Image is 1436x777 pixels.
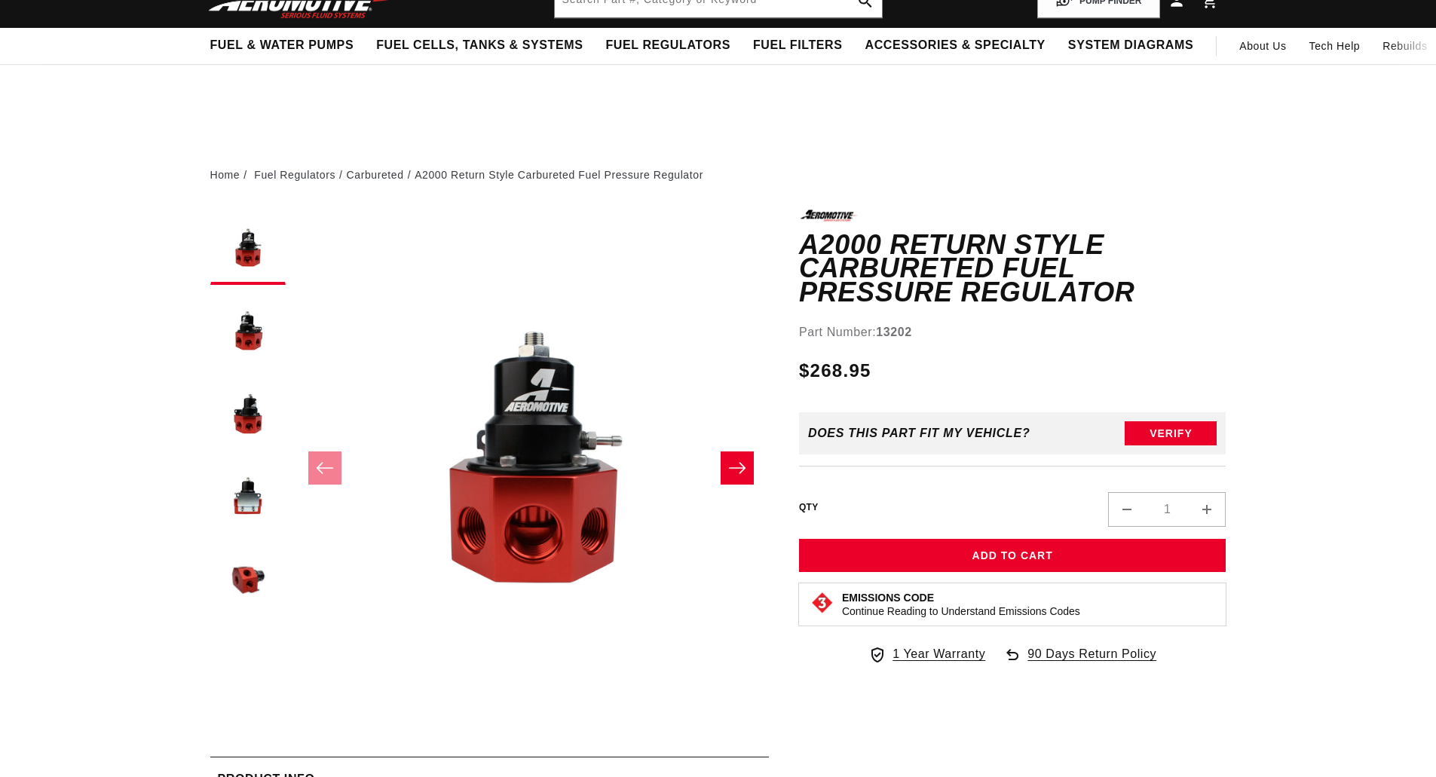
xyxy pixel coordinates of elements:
[893,644,985,664] span: 1 Year Warranty
[799,357,871,384] span: $268.95
[854,28,1057,63] summary: Accessories & Specialty
[1125,421,1217,445] button: Verify
[365,28,594,63] summary: Fuel Cells, Tanks & Systems
[1228,28,1297,64] a: About Us
[876,326,912,338] strong: 13202
[210,458,286,534] button: Load image 4 in gallery view
[254,167,346,183] li: Fuel Regulators
[799,501,819,514] label: QTY
[1298,28,1372,64] summary: Tech Help
[376,38,583,54] span: Fuel Cells, Tanks & Systems
[415,167,703,183] li: A2000 Return Style Carbureted Fuel Pressure Regulator
[210,210,769,726] media-gallery: Gallery Viewer
[721,451,754,485] button: Slide right
[799,539,1226,573] button: Add to Cart
[308,451,341,485] button: Slide left
[1239,40,1286,52] span: About Us
[199,28,366,63] summary: Fuel & Water Pumps
[742,28,854,63] summary: Fuel Filters
[210,375,286,451] button: Load image 3 in gallery view
[808,427,1030,440] div: Does This part fit My vehicle?
[1027,644,1156,679] span: 90 Days Return Policy
[210,38,354,54] span: Fuel & Water Pumps
[1057,28,1205,63] summary: System Diagrams
[842,592,934,604] strong: Emissions Code
[810,591,834,615] img: Emissions code
[1309,38,1361,54] span: Tech Help
[210,541,286,616] button: Load image 5 in gallery view
[799,323,1226,342] div: Part Number:
[799,233,1226,304] h1: A2000 Return Style Carbureted Fuel Pressure Regulator
[865,38,1046,54] span: Accessories & Specialty
[210,292,286,368] button: Load image 2 in gallery view
[1068,38,1193,54] span: System Diagrams
[594,28,741,63] summary: Fuel Regulators
[210,167,1226,183] nav: breadcrumbs
[210,210,286,285] button: Load image 1 in gallery view
[753,38,843,54] span: Fuel Filters
[842,591,1080,618] button: Emissions CodeContinue Reading to Understand Emissions Codes
[605,38,730,54] span: Fuel Regulators
[1003,644,1156,679] a: 90 Days Return Policy
[842,604,1080,618] p: Continue Reading to Understand Emissions Codes
[1382,38,1427,54] span: Rebuilds
[347,167,415,183] li: Carbureted
[210,167,240,183] a: Home
[868,644,985,664] a: 1 Year Warranty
